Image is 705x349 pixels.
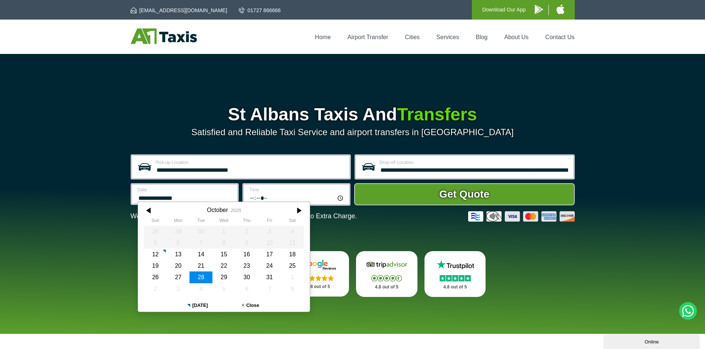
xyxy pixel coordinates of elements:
[258,283,281,295] div: 07 November 2025
[303,275,334,281] img: Stars
[424,251,486,297] a: Trustpilot Stars 4.8 out of 5
[167,218,189,225] th: Monday
[348,34,388,40] a: Airport Transfer
[231,208,241,213] div: 2025
[156,160,345,165] label: Pick-up Location
[189,249,212,260] div: 14 October 2025
[281,271,304,283] div: 01 November 2025
[144,249,167,260] div: 12 October 2025
[258,260,281,271] div: 24 October 2025
[380,160,569,165] label: Drop-off Location
[249,188,345,192] label: Time
[167,260,189,271] div: 20 October 2025
[207,206,228,213] div: October
[171,299,224,312] button: [DATE]
[281,237,304,249] div: 11 October 2025
[131,106,575,123] h1: St Albans Taxis And
[354,183,575,205] button: Get Quote
[239,7,281,14] a: 01727 866666
[371,275,402,281] img: Stars
[504,34,529,40] a: About Us
[296,282,341,291] p: 4.8 out of 5
[235,237,258,249] div: 09 October 2025
[212,237,235,249] div: 08 October 2025
[235,271,258,283] div: 30 October 2025
[235,283,258,295] div: 06 November 2025
[356,251,417,297] a: Tripadvisor Stars 4.8 out of 5
[288,251,349,297] a: Google Stars 4.8 out of 5
[189,271,212,283] div: 28 October 2025
[144,226,167,237] div: 28 September 2025
[365,259,409,270] img: Tripadvisor
[545,34,574,40] a: Contact Us
[258,237,281,249] div: 10 October 2025
[440,275,471,281] img: Stars
[167,283,189,295] div: 03 November 2025
[189,283,212,295] div: 04 November 2025
[235,226,258,237] div: 02 October 2025
[212,226,235,237] div: 01 October 2025
[281,249,304,260] div: 18 October 2025
[235,249,258,260] div: 16 October 2025
[138,188,233,192] label: Date
[131,28,197,44] img: A1 Taxis St Albans LTD
[281,218,304,225] th: Saturday
[235,260,258,271] div: 23 October 2025
[144,283,167,295] div: 02 November 2025
[468,211,575,222] img: Credit And Debit Cards
[144,271,167,283] div: 26 October 2025
[224,299,277,312] button: Close
[167,237,189,249] div: 06 October 2025
[405,34,420,40] a: Cities
[212,271,235,283] div: 29 October 2025
[235,218,258,225] th: Thursday
[189,226,212,237] div: 30 September 2025
[258,271,281,283] div: 31 October 2025
[212,249,235,260] div: 15 October 2025
[189,237,212,249] div: 07 October 2025
[281,226,304,237] div: 04 October 2025
[212,283,235,295] div: 05 November 2025
[272,212,357,220] span: The Car at No Extra Charge.
[364,283,409,292] p: 4.8 out of 5
[212,218,235,225] th: Wednesday
[167,249,189,260] div: 13 October 2025
[167,226,189,237] div: 29 September 2025
[212,260,235,271] div: 22 October 2025
[476,34,487,40] a: Blog
[189,218,212,225] th: Tuesday
[131,212,357,220] p: We Now Accept Card & Contactless Payment In
[258,249,281,260] div: 17 October 2025
[433,259,477,270] img: Trustpilot
[144,260,167,271] div: 19 October 2025
[144,237,167,249] div: 05 October 2025
[144,218,167,225] th: Sunday
[604,333,701,349] iframe: chat widget
[296,259,340,270] img: Google
[535,5,543,14] img: A1 Taxis Android App
[397,105,477,124] span: Transfers
[482,5,526,14] p: Download Our App
[258,218,281,225] th: Friday
[189,260,212,271] div: 21 October 2025
[258,226,281,237] div: 03 October 2025
[433,283,478,292] p: 4.8 out of 5
[557,4,564,14] img: A1 Taxis iPhone App
[131,127,575,137] p: Satisfied and Reliable Taxi Service and airport transfers in [GEOGRAPHIC_DATA]
[315,34,331,40] a: Home
[131,7,227,14] a: [EMAIL_ADDRESS][DOMAIN_NAME]
[281,283,304,295] div: 08 November 2025
[436,34,459,40] a: Services
[281,260,304,271] div: 25 October 2025
[167,271,189,283] div: 27 October 2025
